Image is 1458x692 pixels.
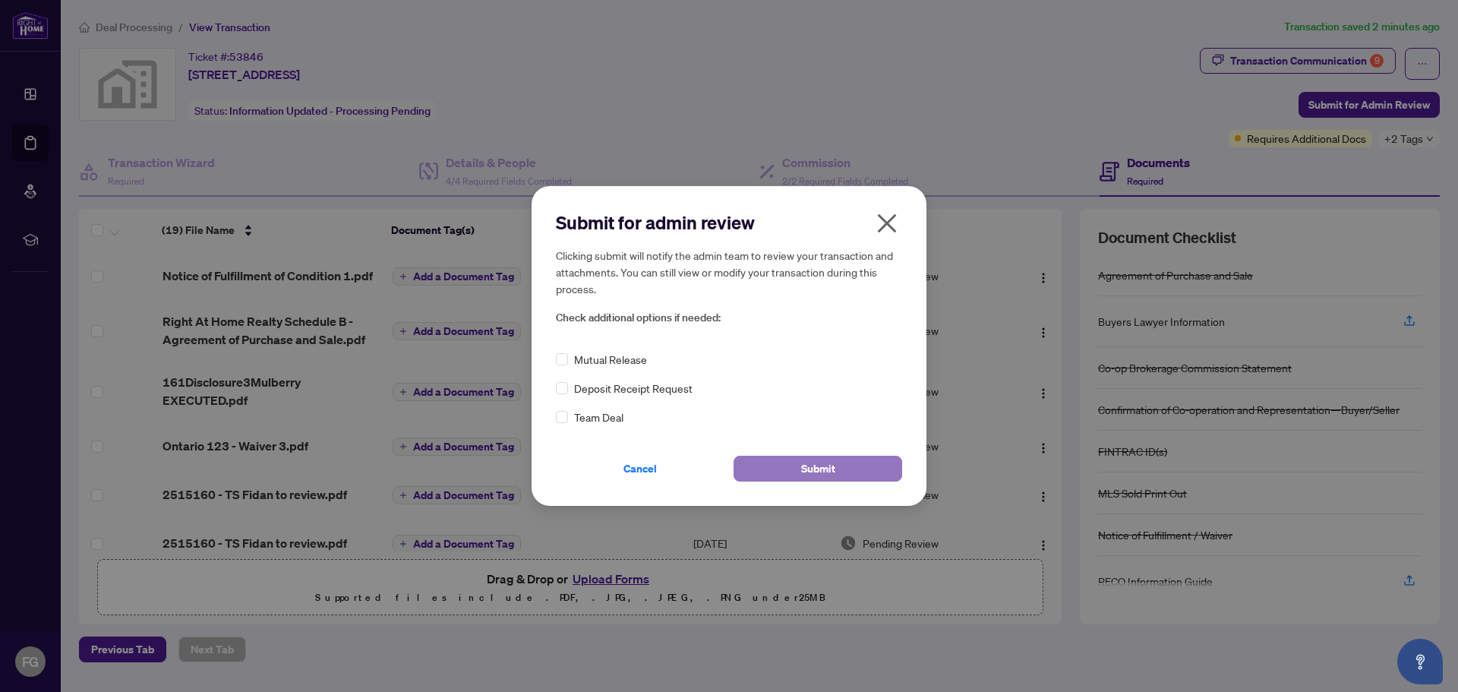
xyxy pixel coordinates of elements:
[875,211,899,235] span: close
[556,309,902,327] span: Check additional options if needed:
[556,247,902,297] h5: Clicking submit will notify the admin team to review your transaction and attachments. You can st...
[623,457,657,481] span: Cancel
[574,380,693,397] span: Deposit Receipt Request
[1397,639,1443,684] button: Open asap
[574,409,623,425] span: Team Deal
[556,210,902,235] h2: Submit for admin review
[734,456,902,482] button: Submit
[801,457,835,481] span: Submit
[556,456,724,482] button: Cancel
[574,351,647,368] span: Mutual Release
